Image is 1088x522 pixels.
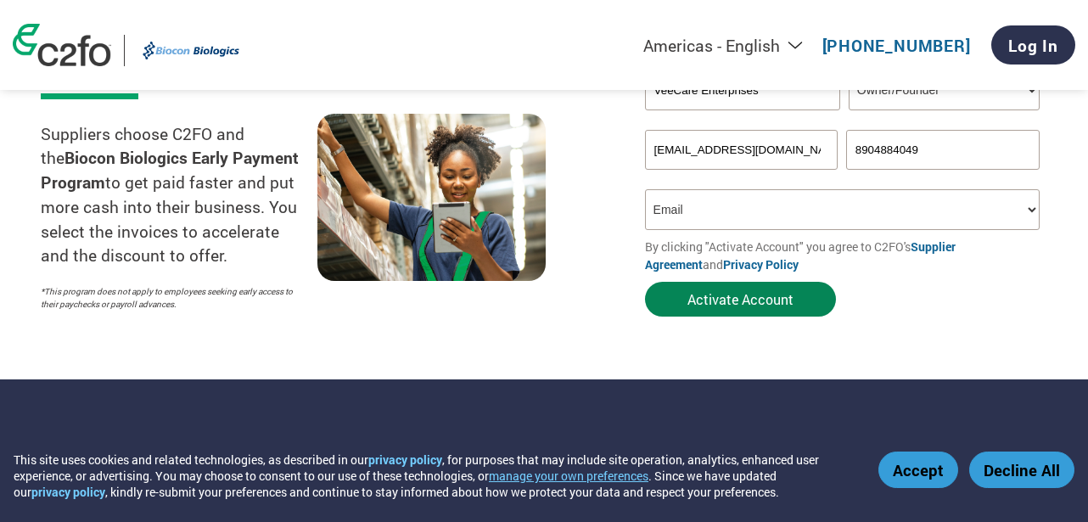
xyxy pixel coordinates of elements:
input: Phone* [846,130,1040,170]
img: Biocon Biologics [137,35,244,66]
button: Activate Account [645,282,836,317]
a: Log In [991,25,1075,65]
img: c2fo logo [13,24,111,66]
a: privacy policy [368,452,442,468]
p: *This program does not apply to employees seeking early access to their paychecks or payroll adva... [41,285,300,311]
p: Suppliers choose C2FO and the to get paid faster and put more cash into their business. You selec... [41,122,317,269]
div: This site uses cookies and related technologies, as described in our , for purposes that may incl... [14,452,854,500]
button: Decline All [969,452,1074,488]
input: Invalid Email format [645,130,838,170]
div: Inavlid Phone Number [846,171,1040,182]
button: Accept [878,452,958,488]
a: privacy policy [31,484,105,500]
button: manage your own preferences [489,468,648,484]
p: By clicking "Activate Account" you agree to C2FO's and [645,238,1047,273]
div: Inavlid Email Address [645,171,838,182]
img: supply chain worker [317,114,546,281]
a: [PHONE_NUMBER] [822,35,971,56]
input: Your company name* [645,70,841,110]
a: Privacy Policy [723,256,799,272]
a: Supplier Agreement [645,239,956,272]
strong: Biocon Biologics Early Payment Program [41,147,299,193]
select: Title/Role [849,70,1040,110]
div: Invalid company name or company name is too long [645,112,1040,123]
